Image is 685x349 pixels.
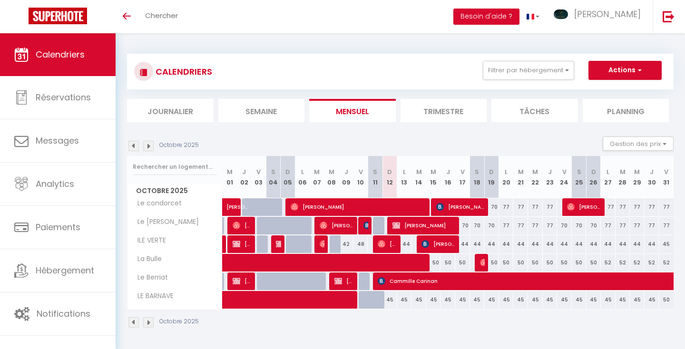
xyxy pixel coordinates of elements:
[659,291,674,309] div: 50
[339,156,353,198] th: 09
[630,198,645,216] div: 77
[572,235,587,253] div: 44
[489,167,494,176] abbr: D
[616,254,630,271] div: 52
[650,167,654,176] abbr: J
[460,167,465,176] abbr: V
[127,99,214,122] li: Journalier
[159,317,199,326] p: Octobre 2025
[426,156,441,198] th: 15
[237,156,252,198] th: 02
[572,217,587,234] div: 70
[586,156,601,198] th: 26
[387,167,392,176] abbr: D
[484,198,499,216] div: 70
[403,167,406,176] abbr: L
[455,235,470,253] div: 44
[233,272,252,290] span: [PERSON_NAME] RAPTRAD IMAGINE
[36,221,80,233] span: Paiements
[483,61,574,80] button: Filtrer par hébergement
[567,198,601,216] span: [PERSON_NAME]
[276,235,281,253] span: [PERSON_NAME]
[601,254,616,271] div: 52
[339,235,353,253] div: 42
[129,254,165,264] span: La Bulle
[513,235,528,253] div: 44
[557,156,572,198] th: 24
[301,167,304,176] abbr: L
[470,291,485,309] div: 45
[607,167,609,176] abbr: L
[218,99,305,122] li: Semaine
[440,156,455,198] th: 16
[543,156,558,198] th: 23
[401,99,487,122] li: Trimestre
[513,217,528,234] div: 77
[36,91,91,103] span: Réservations
[645,156,659,198] th: 30
[659,156,674,198] th: 31
[572,291,587,309] div: 45
[36,48,85,60] span: Calendriers
[499,217,514,234] div: 77
[470,235,485,253] div: 44
[499,291,514,309] div: 45
[630,156,645,198] th: 29
[586,217,601,234] div: 70
[353,235,368,253] div: 48
[586,235,601,253] div: 44
[557,254,572,271] div: 50
[446,167,450,176] abbr: J
[630,254,645,271] div: 52
[378,235,397,253] span: [PERSON_NAME]
[295,156,310,198] th: 06
[630,235,645,253] div: 44
[455,156,470,198] th: 17
[455,291,470,309] div: 45
[266,156,281,198] th: 04
[373,167,377,176] abbr: S
[320,216,354,234] span: [PERSON_NAME]
[532,167,538,176] abbr: M
[562,167,567,176] abbr: V
[223,156,237,198] th: 01
[528,217,543,234] div: 77
[572,156,587,198] th: 25
[127,184,222,198] span: Octobre 2025
[513,156,528,198] th: 21
[548,167,552,176] abbr: J
[630,291,645,309] div: 45
[620,167,626,176] abbr: M
[397,235,412,253] div: 44
[645,217,659,234] div: 77
[453,9,519,25] button: Besoin d'aide ?
[528,291,543,309] div: 45
[242,167,246,176] abbr: J
[616,198,630,216] div: 77
[421,235,456,253] span: [PERSON_NAME]
[145,10,178,20] span: Chercher
[557,217,572,234] div: 70
[484,156,499,198] th: 19
[603,136,674,151] button: Gestion des prix
[226,193,248,211] span: [PERSON_NAME]
[256,167,261,176] abbr: V
[616,156,630,198] th: 28
[484,217,499,234] div: 70
[480,253,485,271] span: [PERSON_NAME]
[645,291,659,309] div: 45
[353,156,368,198] th: 10
[416,167,422,176] abbr: M
[616,235,630,253] div: 44
[528,156,543,198] th: 22
[314,167,320,176] abbr: M
[368,156,382,198] th: 11
[601,156,616,198] th: 27
[484,235,499,253] div: 44
[499,198,514,216] div: 77
[513,291,528,309] div: 45
[616,291,630,309] div: 45
[557,235,572,253] div: 44
[659,254,674,271] div: 52
[233,235,252,253] span: [PERSON_NAME]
